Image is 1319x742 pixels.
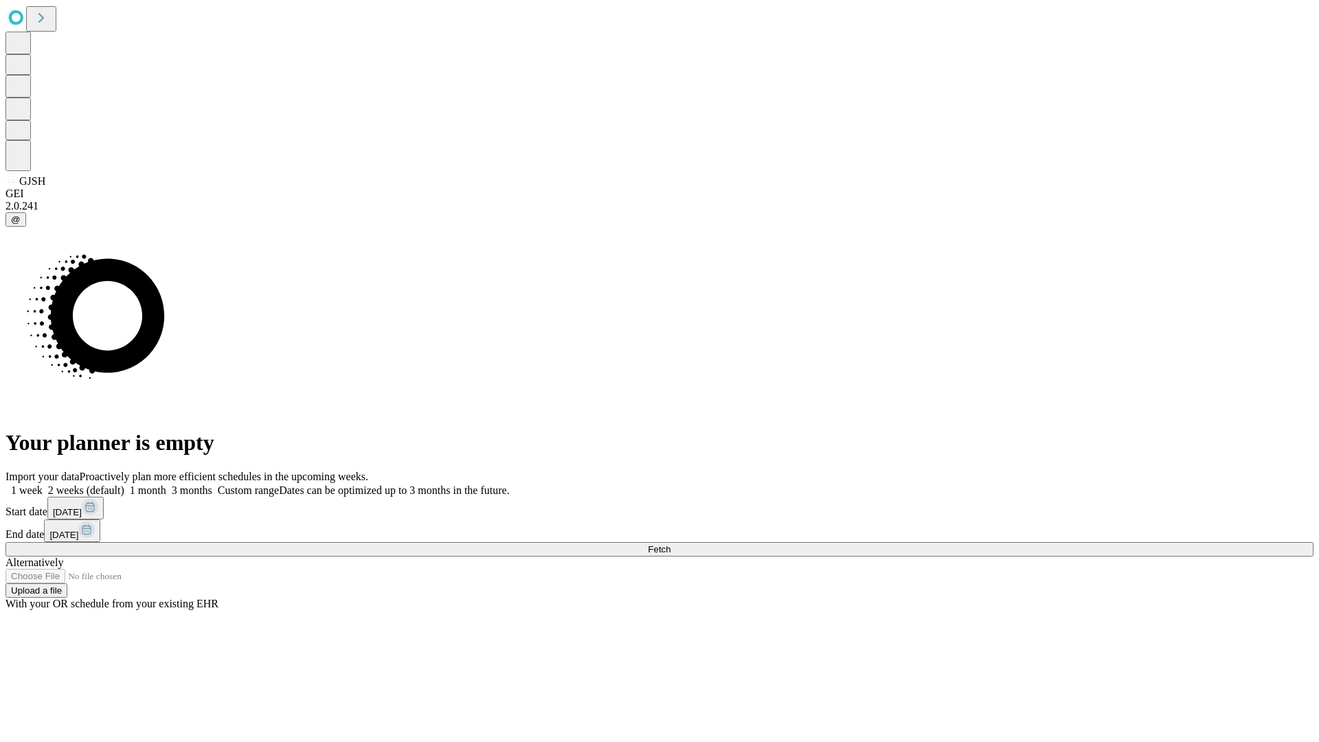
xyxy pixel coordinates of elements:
span: GJSH [19,175,45,187]
span: @ [11,214,21,225]
span: Dates can be optimized up to 3 months in the future. [279,484,509,496]
button: Upload a file [5,583,67,598]
span: Alternatively [5,556,63,568]
span: 2 weeks (default) [48,484,124,496]
span: Import your data [5,471,80,482]
span: Custom range [218,484,279,496]
span: 1 month [130,484,166,496]
span: [DATE] [49,530,78,540]
span: 1 week [11,484,43,496]
h1: Your planner is empty [5,430,1314,456]
button: Fetch [5,542,1314,556]
button: [DATE] [44,519,100,542]
button: [DATE] [47,497,104,519]
button: @ [5,212,26,227]
div: End date [5,519,1314,542]
div: 2.0.241 [5,200,1314,212]
span: Proactively plan more efficient schedules in the upcoming weeks. [80,471,368,482]
div: Start date [5,497,1314,519]
span: [DATE] [53,507,82,517]
span: Fetch [648,544,670,554]
div: GEI [5,188,1314,200]
span: With your OR schedule from your existing EHR [5,598,218,609]
span: 3 months [172,484,212,496]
